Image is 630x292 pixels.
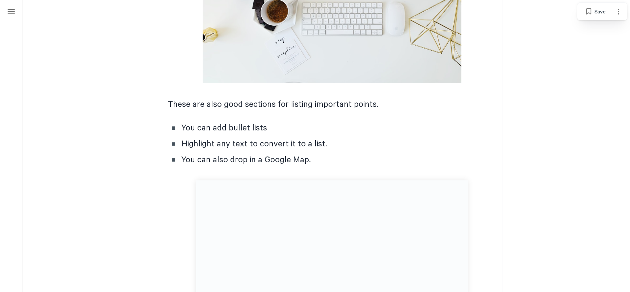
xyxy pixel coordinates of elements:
button: Save [579,4,611,19]
span: You can also drop in a Google Map. [181,153,496,167]
button: Page options [611,4,626,19]
span: Save [595,7,605,16]
span: You can add bullet lists [181,121,496,135]
p: These are also good sections for listing important points. [168,83,497,121]
span: Highlight any text to convert it to a list. [181,137,496,151]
